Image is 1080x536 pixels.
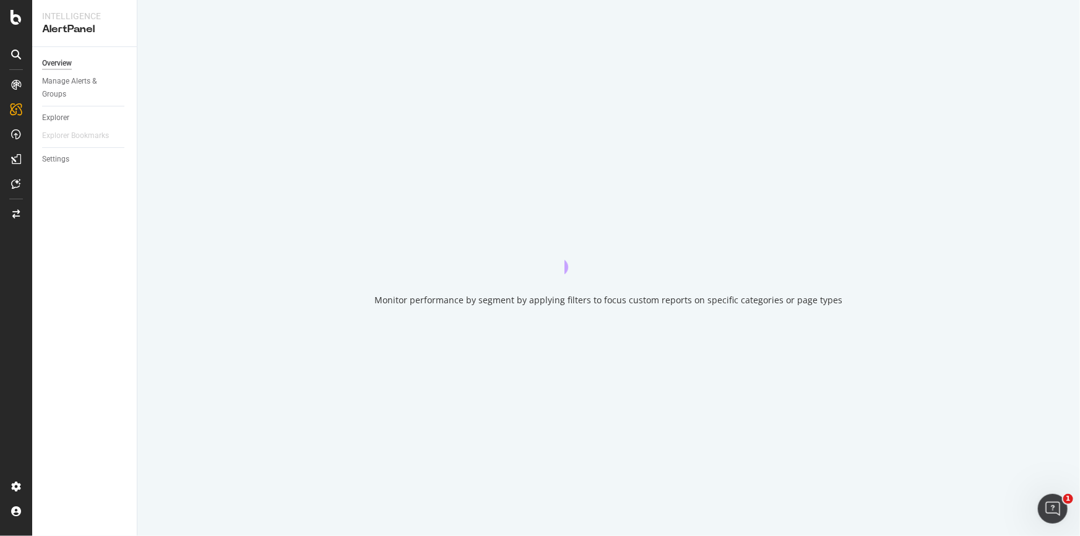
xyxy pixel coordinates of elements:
div: animation [564,230,654,274]
div: AlertPanel [42,22,127,37]
div: Settings [42,153,69,166]
span: 1 [1063,494,1073,504]
a: Settings [42,153,128,166]
div: Manage Alerts & Groups [42,75,116,101]
div: Intelligence [42,10,127,22]
div: Explorer Bookmarks [42,129,109,142]
a: Manage Alerts & Groups [42,75,128,101]
a: Overview [42,57,128,70]
a: Explorer [42,111,128,124]
div: Explorer [42,111,69,124]
a: Explorer Bookmarks [42,129,121,142]
div: Overview [42,57,72,70]
div: Monitor performance by segment by applying filters to focus custom reports on specific categories... [375,294,843,306]
iframe: Intercom live chat [1038,494,1068,524]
